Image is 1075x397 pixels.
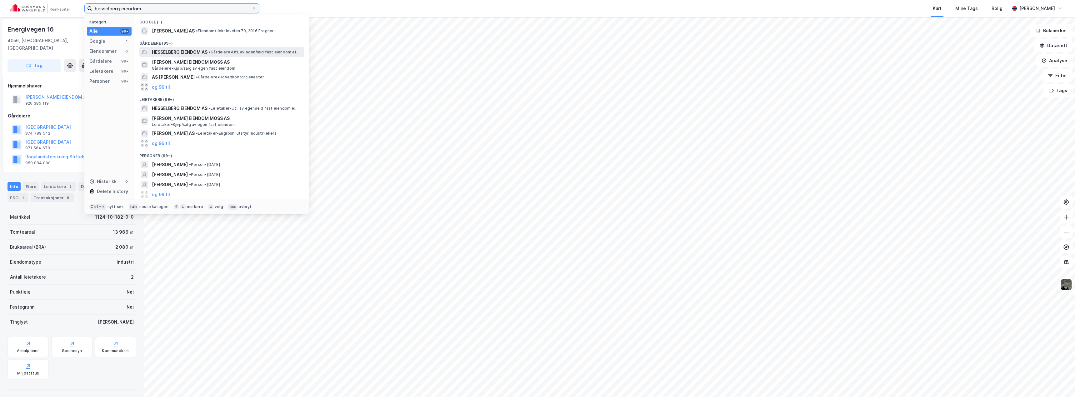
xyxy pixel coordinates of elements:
span: Eiendom • Jeksleveien 70, 2016 Frogner [196,28,274,33]
span: Gårdeiere • Kjøp/salg av egen fast eiendom [152,66,235,71]
div: 2 [131,273,134,281]
div: Festegrunn [10,303,34,311]
button: Datasett [1034,39,1072,52]
span: • [189,182,191,187]
span: HESSELBERG EIENDOM AS [152,105,207,112]
span: Leietaker • Utl. av egen/leid fast eiendom el. [209,106,296,111]
div: 0 [124,49,129,54]
div: Gårdeiere [8,112,136,120]
span: [PERSON_NAME] [152,181,188,188]
div: Personer [89,77,110,85]
div: velg [215,204,223,209]
div: Datasett [78,182,102,191]
button: og 96 til [152,140,170,147]
div: Arealplaner [17,348,39,353]
div: avbryt [239,204,252,209]
div: nytt søk [107,204,124,209]
div: 971 564 679 [25,146,50,151]
div: Historikk [89,178,117,185]
div: Google [89,37,105,45]
div: Miljøstatus [17,371,39,376]
div: ESG [7,193,28,202]
div: tab [129,204,138,210]
span: HESSELBERG EIENDOM AS [152,48,207,56]
div: 6 [65,195,71,201]
div: 926 385 119 [25,101,49,106]
div: 1 [20,195,26,201]
div: Punktleie [10,288,31,296]
div: Leietakere [41,182,76,191]
div: Alle [89,27,98,35]
span: Person • [DATE] [189,172,220,177]
div: 99+ [120,69,129,74]
div: Matrikkel [10,213,30,221]
div: 1 [124,39,129,44]
div: Transaksjoner [31,193,74,202]
span: [PERSON_NAME] [152,161,188,168]
button: Analyse [1036,54,1072,67]
div: 1124-10-182-0-0 [95,213,134,221]
div: 99+ [120,59,129,64]
div: 99+ [120,29,129,34]
div: Delete history [97,188,128,195]
span: • [196,75,198,79]
span: Gårdeiere • Utl. av egen/leid fast eiendom el. [209,50,297,55]
div: Industri [117,258,134,266]
span: Leietaker • Kjøp/salg av egen fast eiendom [152,122,235,127]
div: 2 [67,183,73,190]
img: 9k= [1060,279,1072,290]
div: Gårdeiere [89,57,112,65]
div: 874 789 542 [25,131,50,136]
div: Energivegen 16 [7,24,55,34]
div: Kommunekart [102,348,129,353]
div: 99+ [120,79,129,84]
div: Eiendommer [89,47,117,55]
span: Person • [DATE] [189,162,220,167]
span: Person • [DATE] [189,182,220,187]
div: Leietakere [89,67,113,75]
div: Kart [933,5,942,12]
div: esc [228,204,238,210]
button: og 96 til [152,191,170,198]
button: Tags [1043,84,1072,97]
div: Mine Tags [955,5,978,12]
iframe: Chat Widget [1044,367,1075,397]
div: Leietakere (99+) [134,92,309,103]
span: • [189,162,191,167]
button: Bokmerker [1030,24,1072,37]
span: • [189,172,191,177]
input: Søk på adresse, matrikkel, gårdeiere, leietakere eller personer [92,4,252,13]
div: Hjemmelshaver [8,82,136,90]
span: • [196,28,198,33]
div: Bolig [992,5,1002,12]
button: og 96 til [152,83,170,91]
img: cushman-wakefield-realkapital-logo.202ea83816669bd177139c58696a8fa1.svg [10,4,69,13]
div: Info [7,182,21,191]
span: [PERSON_NAME] EIENDOM MOSS AS [152,115,302,122]
div: Antall leietakere [10,273,46,281]
span: [PERSON_NAME] AS [152,130,195,137]
div: Nei [127,303,134,311]
div: Tinglyst [10,318,28,326]
div: 0 [124,179,129,184]
span: [PERSON_NAME] [152,171,188,178]
button: Filter [1042,69,1072,82]
div: Tomteareal [10,228,35,236]
span: • [196,131,198,136]
span: Leietaker • Engrosh. utstyr industri ellers [196,131,277,136]
div: 950 884 800 [25,161,51,166]
div: Bruksareal (BRA) [10,243,46,251]
span: • [209,106,211,111]
div: Geoinnsyn [62,348,82,353]
div: Kategori [89,20,132,24]
div: [PERSON_NAME] [1019,5,1055,12]
div: Nei [127,288,134,296]
div: Gårdeiere (99+) [134,36,309,47]
div: [PERSON_NAME] [98,318,134,326]
div: Kontrollprogram for chat [1044,367,1075,397]
div: 4056, [GEOGRAPHIC_DATA], [GEOGRAPHIC_DATA] [7,37,111,52]
div: 13 966 ㎡ [113,228,134,236]
div: Eiere [23,182,39,191]
span: [PERSON_NAME] AS [152,27,195,35]
div: 2 080 ㎡ [115,243,134,251]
